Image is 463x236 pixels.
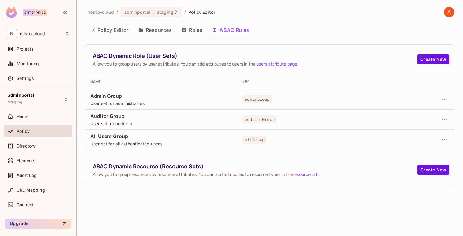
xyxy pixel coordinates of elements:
span: ABAC Dynamic Resource (Resource Sets) [93,163,417,170]
img: Adel Ati [444,7,454,17]
span: adminportal [8,93,34,98]
li: / [184,9,186,15]
span: : [152,10,154,15]
img: SReyMgAAAABJRU5ErkJggg== [6,7,17,18]
span: Settings [17,76,34,81]
span: Connect [17,202,34,207]
span: Workspace: nesto-cloud [20,31,45,36]
span: User set for administrators [90,100,232,106]
span: Auditor Group [90,113,232,119]
span: User set for auditors [90,121,232,126]
span: adminportal [124,9,150,15]
span: Monitoring [17,61,39,66]
button: Policy Editor [85,22,134,38]
a: resource tab [293,171,318,177]
span: Projects [17,47,34,51]
div: Name [90,79,232,84]
span: N [7,29,17,38]
a: users attribute page [256,61,297,67]
button: Create New [417,54,449,64]
button: Resources [134,22,177,38]
button: Upgrade [5,219,71,229]
span: Directory [17,144,36,148]
span: Policy [17,129,30,134]
span: Home [17,114,28,119]
span: All Users Group [90,133,232,140]
span: Elements [17,158,36,163]
span: Audit Log [17,173,37,178]
span: allGroup [242,136,267,144]
span: Staging [8,100,22,105]
span: User set for all authenticated users [90,141,232,147]
span: ABAC Dynamic Role (User Sets) [93,52,417,60]
span: auditorGroup [242,115,277,123]
button: Roles [177,22,207,38]
span: Allow you to group resources by resource attributes. You can add attributes to resource types in ... [93,171,417,177]
span: Staging [156,9,173,15]
div: Enterprise [23,9,47,16]
span: Admin Group [90,92,232,99]
span: the active workspace [88,9,114,15]
span: URL Mapping [17,188,45,193]
li: / [116,9,118,15]
button: Create New [417,165,449,175]
span: adminGroup [242,95,272,103]
button: ABAC Rules [207,22,254,38]
span: Policy Editor [188,9,215,15]
div: Key [242,79,384,84]
span: Allow you to group users by user attributes. You can add attributes to users in the . [93,61,417,67]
